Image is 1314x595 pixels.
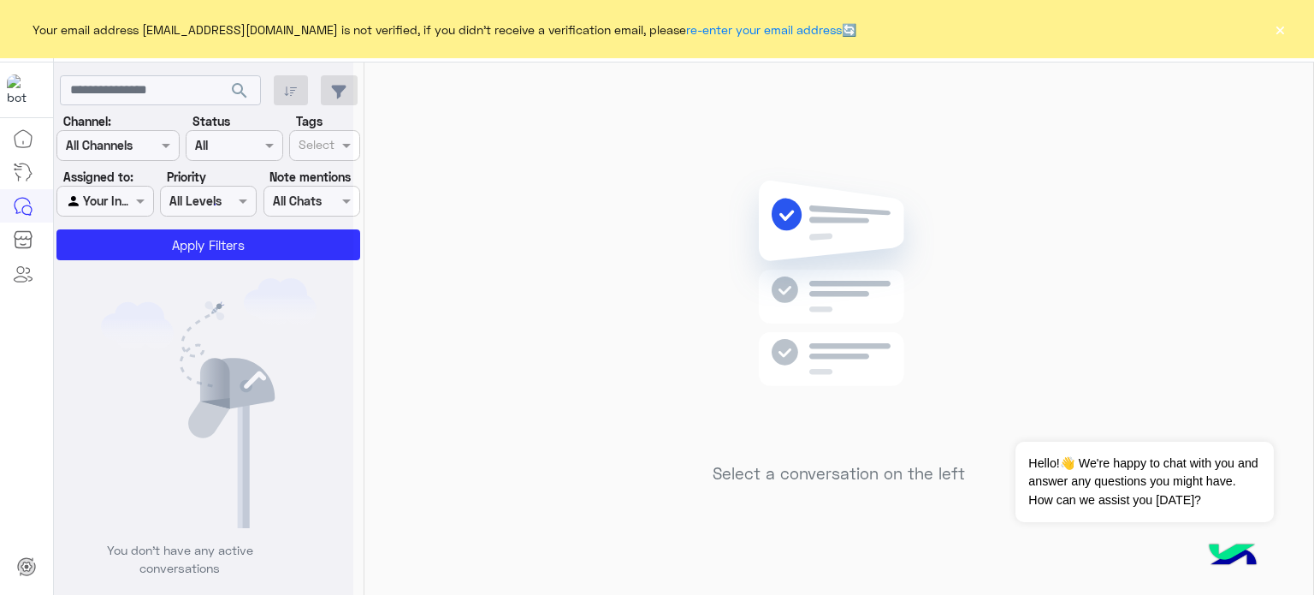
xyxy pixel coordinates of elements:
h5: Select a conversation on the left [713,464,965,484]
img: hulul-logo.png [1203,527,1263,586]
span: Your email address [EMAIL_ADDRESS][DOMAIN_NAME] is not verified, if you didn't receive a verifica... [33,21,856,39]
a: re-enter your email address [686,22,842,37]
span: Hello!👋 We're happy to chat with you and answer any questions you might have. How can we assist y... [1015,442,1273,522]
img: 919860931428189 [7,74,38,105]
div: loading... [188,189,218,219]
img: no messages [715,167,962,451]
button: × [1271,21,1288,38]
div: Select [296,135,334,158]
